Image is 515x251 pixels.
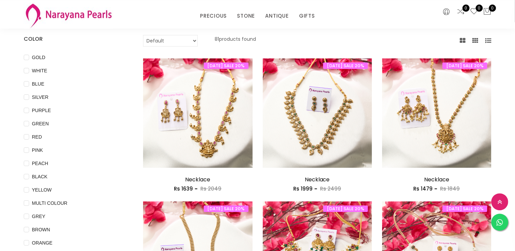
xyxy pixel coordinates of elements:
span: [DATE] SALE 20% [323,62,368,69]
span: SILVER [29,93,51,101]
span: Rs 2499 [320,185,341,192]
a: ANTIQUE [265,11,289,21]
span: Rs 1999 [293,185,313,192]
span: Rs 2049 [200,185,221,192]
span: GOLD [29,54,48,61]
span: GREEN [29,120,52,127]
button: 0 [483,7,491,16]
a: GIFTS [299,11,315,21]
span: 0 [476,4,483,12]
a: 0 [457,7,465,16]
span: 0 [489,4,496,12]
span: BROWN [29,226,53,233]
p: 81 products found [215,35,256,47]
span: WHITE [29,67,50,74]
span: [DATE] SALE 20% [323,205,368,212]
a: Necklace [185,176,210,183]
span: [DATE] SALE 20% [442,205,487,212]
span: RED [29,133,45,141]
span: BLUE [29,80,47,88]
span: PURPLE [29,107,54,114]
span: Rs 1849 [440,185,460,192]
span: ORANGE [29,239,55,247]
span: Rs 1479 [413,185,433,192]
span: MULTI COLOUR [29,199,70,207]
span: [DATE] SALE 20% [442,62,487,69]
span: GREY [29,213,48,220]
span: [DATE] SALE 20% [204,62,249,69]
span: PINK [29,146,46,154]
h4: COLOR [24,35,123,43]
span: Rs 1639 [174,185,193,192]
a: PRECIOUS [200,11,227,21]
a: STONE [237,11,255,21]
span: BLACK [29,173,50,180]
a: Necklace [305,176,330,183]
span: PEACH [29,160,51,167]
a: Necklace [424,176,449,183]
span: YELLOW [29,186,54,194]
span: 0 [462,4,470,12]
span: [DATE] SALE 20% [204,205,249,212]
a: 0 [470,7,478,16]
